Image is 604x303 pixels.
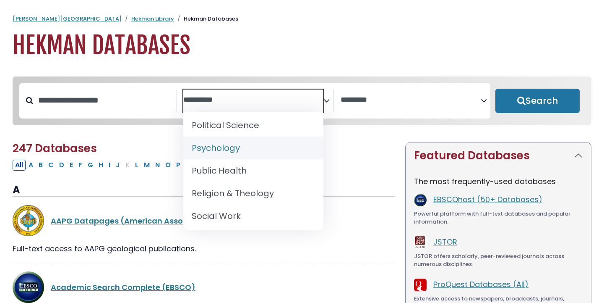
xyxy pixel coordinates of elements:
[13,159,296,170] div: Alpha-list to filter by first letter of database name
[163,160,173,171] button: Filter Results O
[96,160,106,171] button: Filter Results H
[13,15,122,23] a: [PERSON_NAME][GEOGRAPHIC_DATA]
[174,160,183,171] button: Filter Results P
[13,32,591,60] h1: Hekman Databases
[13,160,26,171] button: All
[183,137,323,159] li: Psychology
[433,194,542,205] a: EBSCOhost (50+ Databases)
[174,15,238,23] li: Hekman Databases
[13,15,591,23] nav: breadcrumb
[183,159,323,182] li: Public Health
[341,96,481,105] textarea: Search
[76,160,85,171] button: Filter Results F
[57,160,67,171] button: Filter Results D
[67,160,75,171] button: Filter Results E
[153,160,162,171] button: Filter Results N
[414,210,583,226] div: Powerful platform with full-text databases and popular information.
[13,141,97,156] span: 247 Databases
[133,160,141,171] button: Filter Results L
[183,114,323,137] li: Political Science
[131,15,174,23] a: Hekman Library
[33,93,176,107] input: Search database by title or keyword
[46,160,56,171] button: Filter Results C
[406,142,591,169] button: Featured Databases
[51,282,195,292] a: Academic Search Complete (EBSCO)
[26,160,36,171] button: Filter Results A
[141,160,152,171] button: Filter Results M
[183,96,323,105] textarea: Search
[113,160,122,171] button: Filter Results J
[414,176,583,187] p: The most frequently-used databases
[13,243,395,254] div: Full-text access to AAPG geological publications.
[183,182,323,205] li: Religion & Theology
[183,205,323,227] li: Social Work
[13,184,395,197] h3: A
[433,237,457,247] a: JSTOR
[51,216,310,226] a: AAPG Datapages (American Association of Petroleum Geologists)
[36,160,45,171] button: Filter Results B
[85,160,96,171] button: Filter Results G
[495,89,580,113] button: Submit for Search Results
[106,160,113,171] button: Filter Results I
[13,76,591,125] nav: Search filters
[414,252,583,269] div: JSTOR offers scholarly, peer-reviewed journals across numerous disciplines.
[433,279,528,290] a: ProQuest Databases (All)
